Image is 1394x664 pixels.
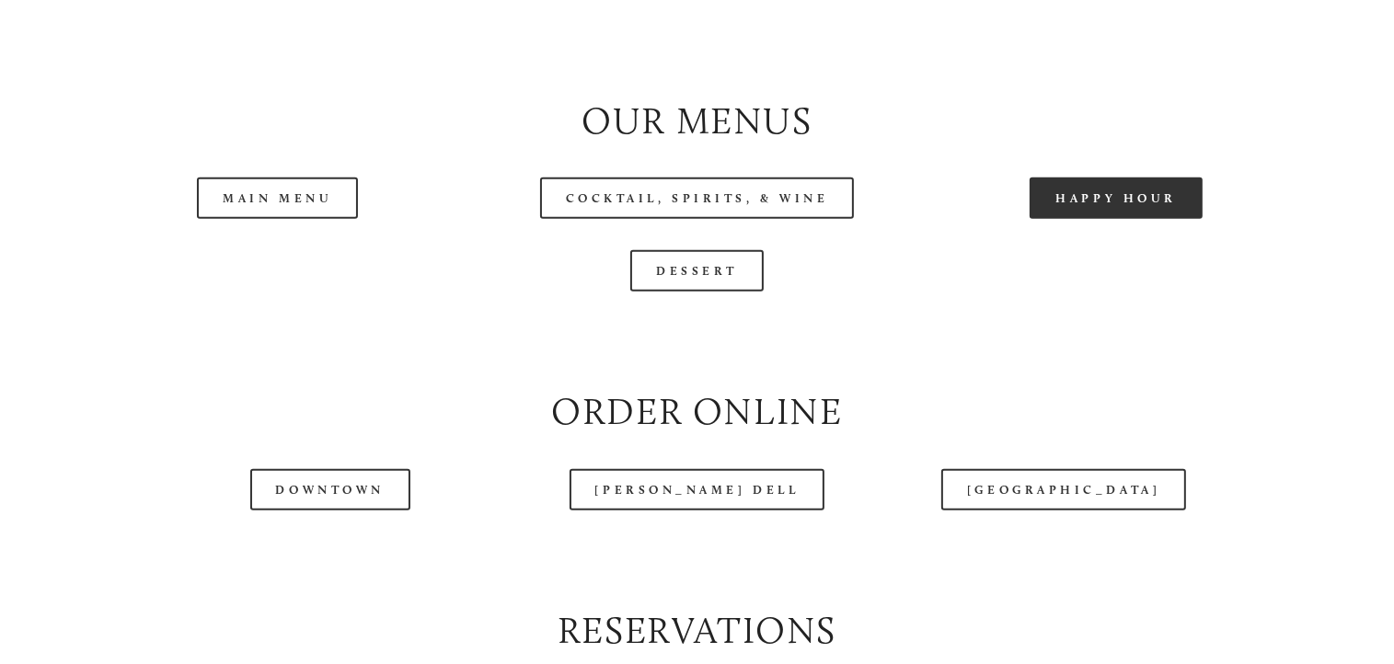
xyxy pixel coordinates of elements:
a: Cocktail, Spirits, & Wine [540,177,855,219]
a: Happy Hour [1030,177,1203,219]
a: Downtown [250,469,410,510]
a: Main Menu [197,177,358,219]
a: Dessert [630,250,764,292]
h2: Order Online [84,385,1310,437]
a: [PERSON_NAME] Dell [570,469,825,510]
h2: Reservations [84,604,1310,656]
a: [GEOGRAPHIC_DATA] [941,469,1186,510]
